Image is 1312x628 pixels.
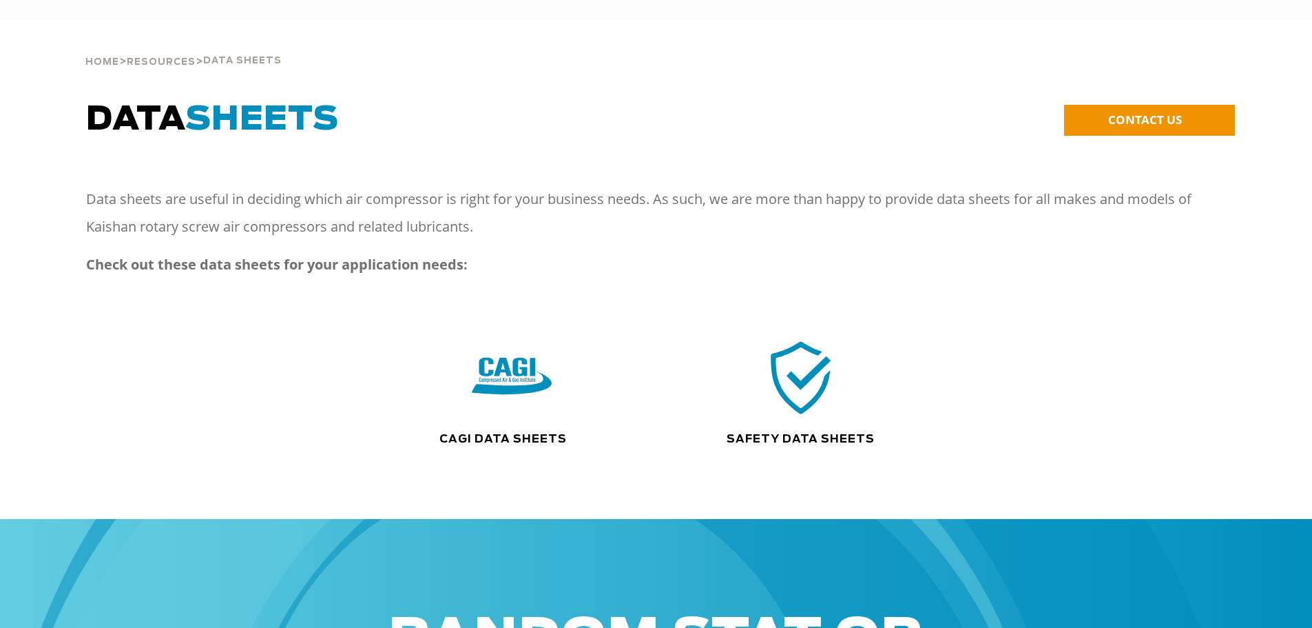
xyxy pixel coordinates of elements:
[85,58,119,67] span: Home
[86,185,1202,241] p: Data sheets are useful in deciding which air compressor is right for your business needs. As such...
[1108,112,1182,128] span: CONTACT US
[472,337,552,418] img: CAGI
[85,55,119,68] a: Home
[185,103,339,136] span: SHEETS
[727,434,875,445] a: Safety Data Sheets
[761,337,841,418] img: safety icon
[127,58,196,67] span: Resources
[439,434,567,445] a: CAGI Data Sheets
[203,57,282,65] span: Data Sheets
[367,337,656,418] div: CAGI
[86,255,468,274] strong: Check out these data sheets for your application needs:
[85,21,282,73] div: > >
[667,337,933,418] div: safety icon
[86,103,339,136] span: DATA
[1064,105,1235,136] a: CONTACT US
[127,55,196,68] a: Resources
